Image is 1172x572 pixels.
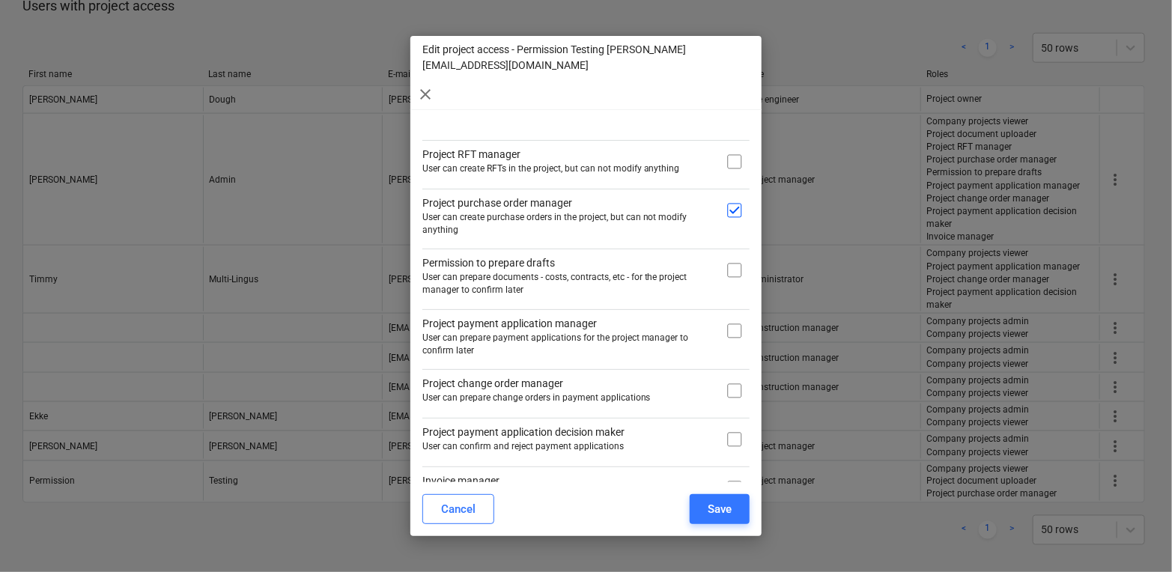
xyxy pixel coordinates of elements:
span: close [416,85,434,103]
p: Edit project access - Permission Testing [PERSON_NAME][EMAIL_ADDRESS][DOMAIN_NAME] [422,42,762,73]
p: Invoice manager [422,473,714,489]
p: Project change order manager [422,376,714,392]
p: User can confirm and reject payment applications [422,440,714,453]
iframe: Chat Widget [1097,500,1172,572]
p: Project purchase order manager [422,195,714,211]
p: User can prepare documents - costs, contracts, etc - for the project manager to confirm later [422,271,714,296]
p: Project payment application manager [422,316,714,332]
p: User can create RFTs in the project, but can not modify anything [422,162,714,175]
p: User can prepare change orders in payment applications [422,392,714,404]
button: Cancel [422,494,494,524]
div: Cancel [441,499,476,519]
p: User can prepare payment applications for the project manager to confirm later [422,332,714,357]
button: Save [690,494,750,524]
p: User can create purchase orders in the project, but can not modify anything [422,211,714,237]
p: Project payment application decision maker [422,425,714,440]
p: Permission to prepare drafts [422,255,714,271]
p: Project RFT manager [422,147,714,162]
div: Save [708,499,732,519]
